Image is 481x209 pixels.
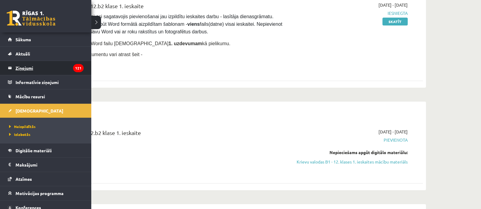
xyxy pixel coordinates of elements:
span: Neizpildītās [8,124,36,129]
strong: 1. uzdevumam [169,41,202,46]
span: [DEMOGRAPHIC_DATA] [16,108,63,113]
div: Angļu valoda II JK 12.b2 klase 1. ieskaite [46,2,284,13]
legend: Informatīvie ziņojumi [16,75,84,89]
legend: Maksājumi [16,158,84,172]
span: Mācību resursi [16,94,45,99]
a: Atzīmes [8,172,84,186]
span: Motivācijas programma [16,190,64,196]
span: [PERSON_NAME], vai esi sagatavojis pievienošanai jau izpildītu ieskaites darbu - lasītāja dienasg... [46,14,284,34]
span: Iesniegta [293,10,408,16]
span: Aktuāli [16,51,30,56]
span: Aizpildāmo Word dokumentu vari atrast šeit - [46,52,142,57]
a: Skatīt [382,18,408,25]
i: 121 [73,64,84,72]
a: Izlabotās [8,132,85,137]
a: Digitālie materiāli [8,143,84,157]
a: Aktuāli [8,47,84,61]
div: Nepieciešams apgūt digitālo materiālu: [293,149,408,156]
a: Mācību resursi [8,89,84,103]
a: Motivācijas programma [8,186,84,200]
span: Pievieno sagatavoto Word failu [DEMOGRAPHIC_DATA] kā pielikumu. [46,41,230,46]
span: Pievienota [293,137,408,143]
a: Informatīvie ziņojumi [8,75,84,89]
a: Ziņojumi121 [8,61,84,75]
span: Digitālie materiāli [16,148,52,153]
a: Rīgas 1. Tālmācības vidusskola [7,11,55,26]
a: Maksājumi [8,158,84,172]
span: Sākums [16,37,31,42]
strong: viens [187,22,200,27]
span: Atzīmes [16,176,32,182]
a: Sākums [8,32,84,46]
span: Izlabotās [8,132,30,137]
a: Neizpildītās [8,124,85,129]
a: Krievu valodas B1 - 12. klases 1. ieskaites mācību materiāls [293,159,408,165]
a: [DEMOGRAPHIC_DATA] [8,104,84,118]
span: [DATE] - [DATE] [378,129,408,135]
div: Krievu valoda JK 12.b2 klase 1. ieskaite [46,129,284,140]
legend: Ziņojumi [16,61,84,75]
span: [DATE] - [DATE] [378,2,408,8]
